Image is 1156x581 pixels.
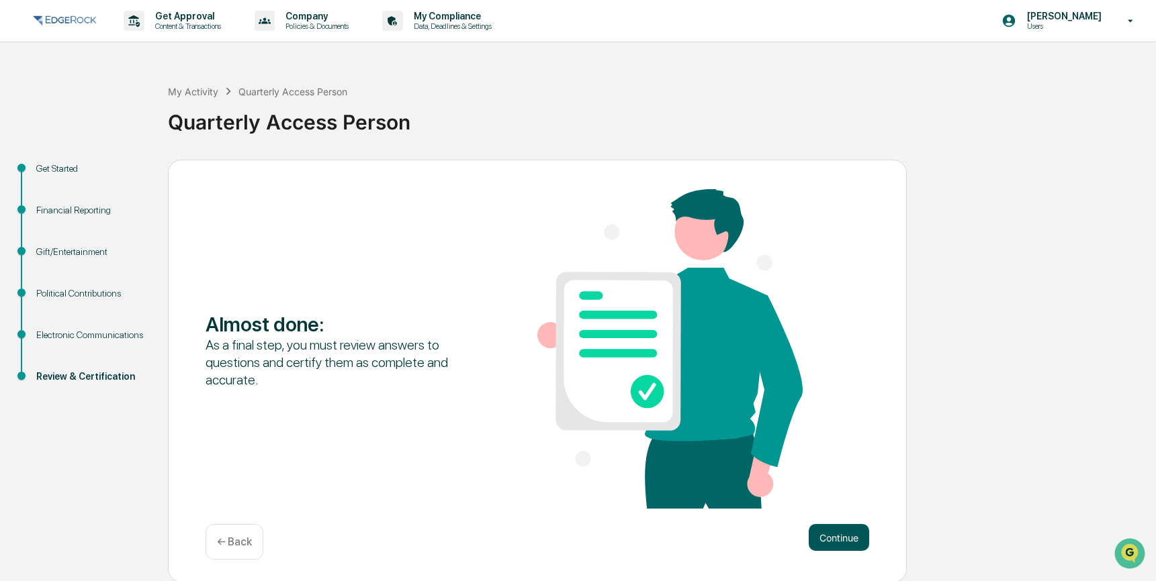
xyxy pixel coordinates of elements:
[27,195,85,208] span: Data Lookup
[1016,21,1108,31] p: Users
[36,203,146,217] div: Financial Reporting
[111,169,167,182] span: Attestations
[228,107,244,123] button: Start new chat
[809,524,869,551] button: Continue
[92,164,172,188] a: 🗄️Attestations
[95,227,163,237] a: Powered byPylon
[27,169,87,182] span: Preclearance
[8,164,92,188] a: 🖐️Preclearance
[537,189,803,509] img: Almost done
[144,11,228,21] p: Get Approval
[275,21,355,31] p: Policies & Documents
[36,370,146,384] div: Review & Certification
[13,196,24,207] div: 🔎
[206,312,471,336] div: Almost done :
[32,13,97,29] img: logo
[217,535,252,548] p: ← Back
[168,99,1149,134] div: Quarterly Access Person
[238,86,347,97] div: Quarterly Access Person
[13,103,38,127] img: 1746055101610-c473b297-6a78-478c-a979-82029cc54cd1
[97,170,108,181] div: 🗄️
[13,170,24,181] div: 🖐️
[46,116,170,127] div: We're available if you need us!
[36,162,146,176] div: Get Started
[275,11,355,21] p: Company
[8,189,90,213] a: 🔎Data Lookup
[1016,11,1108,21] p: [PERSON_NAME]
[134,227,163,237] span: Pylon
[1113,537,1149,573] iframe: Open customer support
[403,11,498,21] p: My Compliance
[36,245,146,259] div: Gift/Entertainment
[206,336,471,388] div: As a final step, you must review answers to questions and certify them as complete and accurate.
[168,86,218,97] div: My Activity
[36,328,146,342] div: Electronic Communications
[36,286,146,301] div: Political Contributions
[13,28,244,50] p: How can we help?
[144,21,228,31] p: Content & Transactions
[46,103,220,116] div: Start new chat
[403,21,498,31] p: Data, Deadlines & Settings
